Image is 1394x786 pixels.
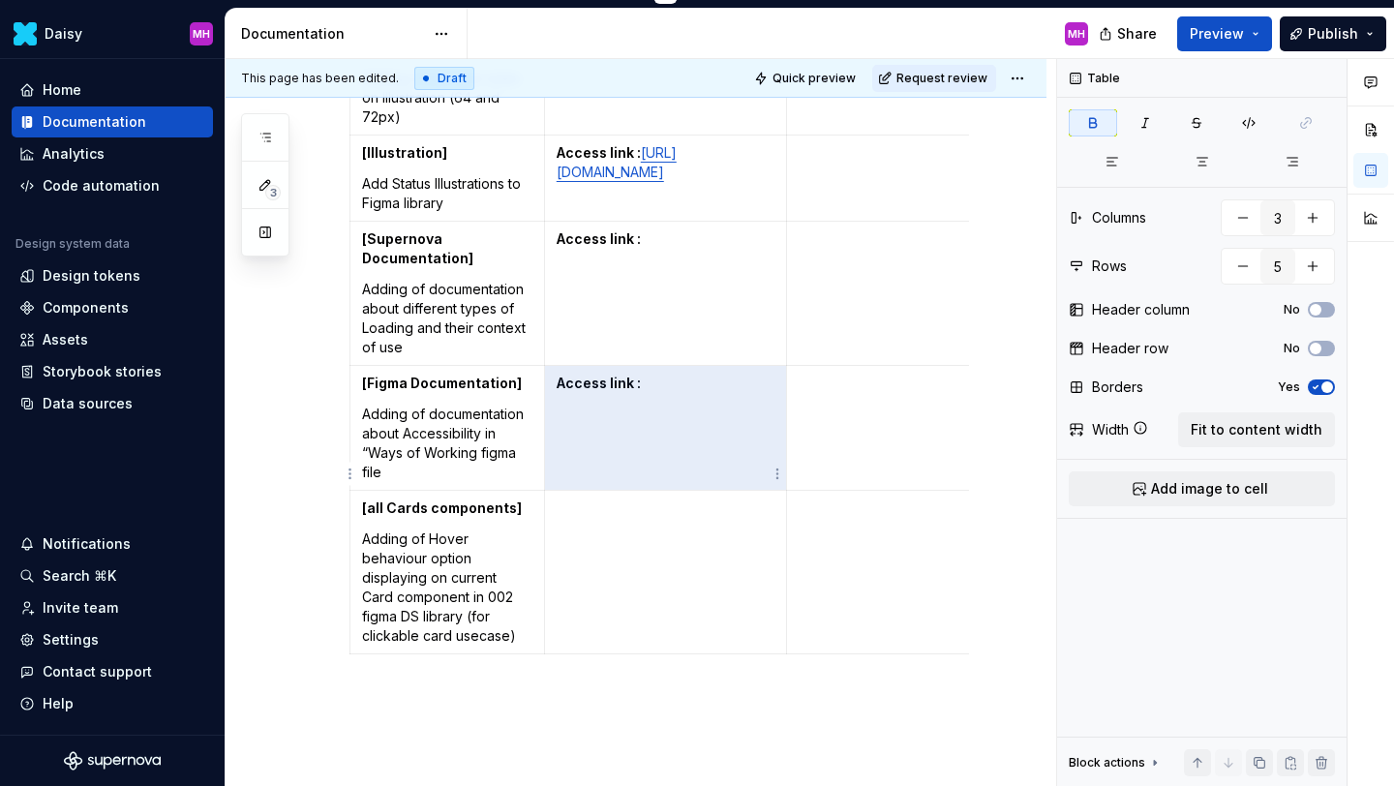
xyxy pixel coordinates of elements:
[557,230,641,247] strong: Access link :
[43,112,146,132] div: Documentation
[1284,302,1300,317] label: No
[12,356,213,387] a: Storybook stories
[12,106,213,137] a: Documentation
[1190,24,1244,44] span: Preview
[43,176,160,196] div: Code automation
[12,170,213,201] a: Code automation
[362,405,532,482] p: Adding of documentation about Accessibility in “Ways of Working figma file
[12,592,213,623] a: Invite team
[1177,16,1272,51] button: Preview
[4,13,221,54] button: DaisyMH
[1278,379,1300,395] label: Yes
[362,375,522,391] strong: [Figma Documentation]
[12,656,213,687] button: Contact support
[43,330,88,349] div: Assets
[265,185,281,200] span: 3
[241,24,424,44] div: Documentation
[1068,26,1085,42] div: MH
[1069,749,1163,776] div: Block actions
[872,65,996,92] button: Request review
[43,662,152,681] div: Contact support
[362,529,532,646] p: Adding of Hover behaviour option displaying on current Card component in 002 figma DS library (fo...
[12,388,213,419] a: Data sources
[12,324,213,355] a: Assets
[414,67,474,90] div: Draft
[1284,341,1300,356] label: No
[12,624,213,655] a: Settings
[43,394,133,413] div: Data sources
[1308,24,1358,44] span: Publish
[43,362,162,381] div: Storybook stories
[1069,755,1145,771] div: Block actions
[1191,420,1322,439] span: Fit to content width
[1151,479,1268,499] span: Add image to cell
[12,688,213,719] button: Help
[12,292,213,323] a: Components
[43,144,105,164] div: Analytics
[1092,420,1129,439] div: Width
[1092,257,1127,276] div: Rows
[43,266,140,286] div: Design tokens
[43,80,81,100] div: Home
[1092,208,1146,227] div: Columns
[12,260,213,291] a: Design tokens
[773,71,856,86] span: Quick preview
[43,566,116,586] div: Search ⌘K
[193,26,210,42] div: MH
[12,138,213,169] a: Analytics
[1069,471,1335,506] button: Add image to cell
[1092,339,1168,358] div: Header row
[12,75,213,106] a: Home
[1092,300,1190,319] div: Header column
[241,71,399,86] span: This page has been edited.
[43,630,99,650] div: Settings
[1089,16,1169,51] button: Share
[1092,378,1143,397] div: Borders
[1178,412,1335,447] button: Fit to content width
[362,174,532,213] p: Add Status Illustrations to Figma library
[43,694,74,713] div: Help
[45,24,82,44] div: Daisy
[362,230,473,266] strong: [Supernova Documentation]
[43,534,131,554] div: Notifications
[14,22,37,45] img: 8442b5b3-d95e-456d-8131-d61e917d6403.png
[557,144,641,161] strong: Access link :
[1280,16,1386,51] button: Publish
[748,65,864,92] button: Quick preview
[1117,24,1157,44] span: Share
[362,280,532,357] p: Adding of documentation about different types of Loading and their context of use
[43,298,129,317] div: Components
[12,560,213,591] button: Search ⌘K
[64,751,161,771] svg: Supernova Logo
[362,69,532,127] p: Adding of two new sizes on Illustration (64 and 72px)
[557,375,641,391] strong: Access link :
[43,598,118,618] div: Invite team
[12,529,213,559] button: Notifications
[362,499,522,516] strong: [all Cards components]
[362,144,447,161] strong: [Illustration]
[896,71,987,86] span: Request review
[15,236,130,252] div: Design system data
